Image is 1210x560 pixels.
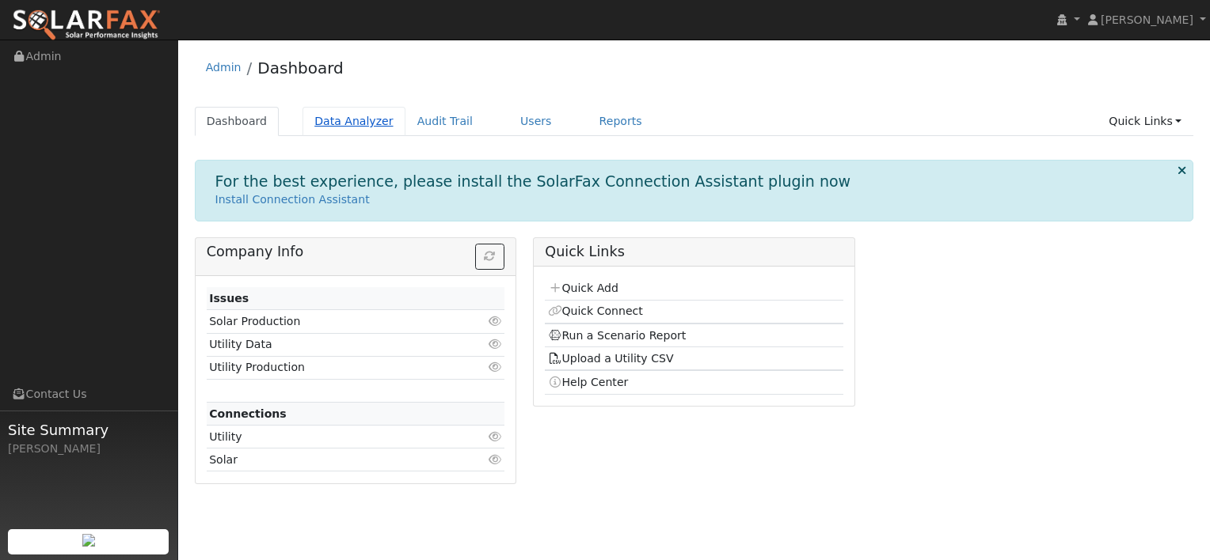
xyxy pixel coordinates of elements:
img: retrieve [82,534,95,547]
td: Solar Production [207,310,457,333]
a: Audit Trail [405,107,485,136]
a: Quick Connect [548,305,643,317]
strong: Issues [209,292,249,305]
i: Click to view [488,316,502,327]
a: Dashboard [257,59,344,78]
a: Install Connection Assistant [215,193,370,206]
a: Dashboard [195,107,280,136]
a: Upload a Utility CSV [548,352,674,365]
td: Utility Production [207,356,457,379]
i: Click to view [488,454,502,465]
h5: Company Info [207,244,504,260]
a: Admin [206,61,242,74]
a: Quick Links [1097,107,1193,136]
span: Site Summary [8,419,169,441]
h1: For the best experience, please install the SolarFax Connection Assistant plugin now [215,172,851,191]
i: Click to view [488,431,502,442]
img: SolarFax [12,9,161,42]
a: Help Center [548,376,629,388]
td: Utility Data [207,333,457,356]
div: [PERSON_NAME] [8,441,169,457]
a: Users [508,107,564,136]
a: Quick Add [548,282,618,294]
td: Solar [207,448,457,471]
a: Run a Scenario Report [548,329,687,342]
a: Data Analyzer [302,107,405,136]
i: Click to view [488,361,502,373]
a: Reports [588,107,654,136]
span: [PERSON_NAME] [1101,13,1193,26]
td: Utility [207,426,457,448]
h5: Quick Links [545,244,843,260]
i: Click to view [488,339,502,350]
strong: Connections [209,407,287,420]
